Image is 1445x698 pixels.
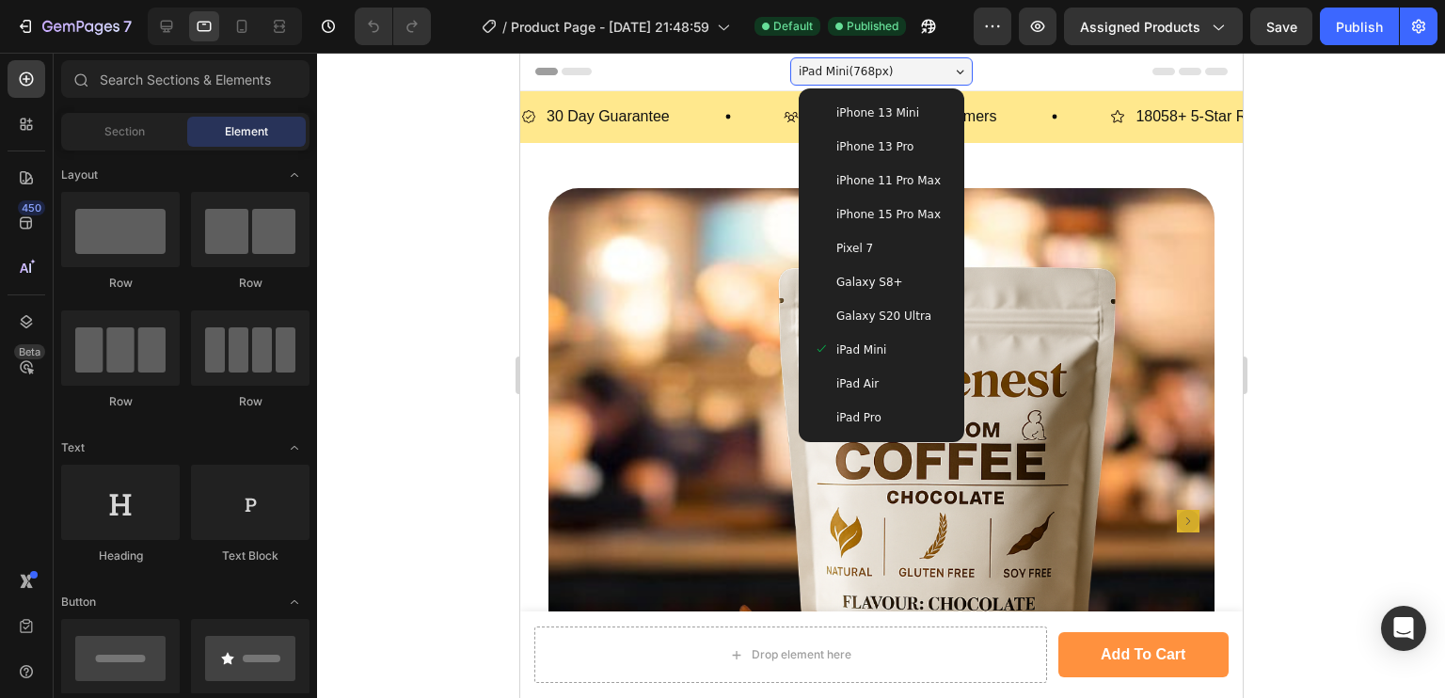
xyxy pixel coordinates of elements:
[18,200,45,215] div: 450
[61,594,96,611] span: Button
[615,51,772,78] p: 18058+ 5-Star Reviews
[657,457,679,480] button: Carousel Next Arrow
[61,60,310,98] input: Search Sections & Elements
[1336,17,1383,37] div: Publish
[773,18,813,35] span: Default
[8,8,140,45] button: 7
[61,547,180,564] div: Heading
[191,547,310,564] div: Text Block
[520,53,1243,698] iframe: Design area
[538,579,709,626] button: Add to cart
[123,15,132,38] p: 7
[61,439,85,456] span: Text
[580,593,665,612] div: Add to cart
[14,344,45,359] div: Beta
[279,587,310,617] span: Toggle open
[847,18,898,35] span: Published
[191,393,310,410] div: Row
[1381,606,1426,651] div: Open Intercom Messenger
[1266,19,1297,35] span: Save
[511,17,709,37] span: Product Page - [DATE] 21:48:59
[26,51,150,78] p: 30 Day Guarantee
[279,433,310,463] span: Toggle open
[1080,17,1200,37] span: Assigned Products
[1320,8,1399,45] button: Publish
[1250,8,1312,45] button: Save
[225,123,268,140] span: Element
[61,275,180,292] div: Row
[355,8,431,45] div: Undo/Redo
[1064,8,1243,45] button: Assigned Products
[61,393,180,410] div: Row
[61,167,98,183] span: Layout
[502,17,507,37] span: /
[279,160,310,190] span: Toggle open
[104,123,145,140] span: Section
[191,275,310,292] div: Row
